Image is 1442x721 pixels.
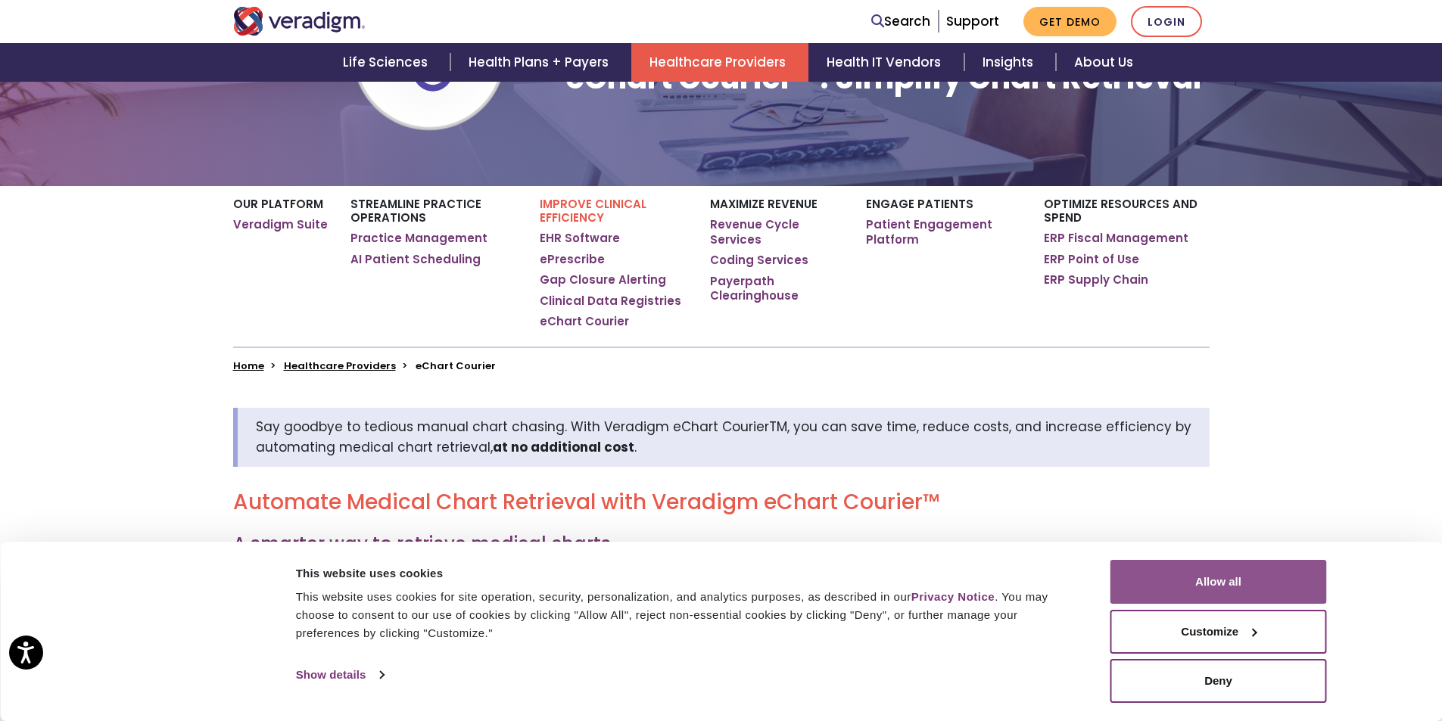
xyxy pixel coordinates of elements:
[1110,560,1327,604] button: Allow all
[256,418,1191,456] span: Say goodbye to tedious manual chart chasing. With Veradigm eChart CourierTM, you can save time, r...
[1023,7,1117,36] a: Get Demo
[325,43,450,82] a: Life Sciences
[565,60,1201,96] h1: eChart Courier™: Simplify Chart Retrieval
[350,231,487,246] a: Practice Management
[710,274,842,303] a: Payerpath Clearinghouse
[1151,612,1424,703] iframe: Drift Chat Widget
[540,294,681,309] a: Clinical Data Registries
[350,252,481,267] a: AI Patient Scheduling
[1044,272,1148,287] a: ERP Supply Chain
[233,7,366,36] img: Veradigm logo
[1110,659,1327,703] button: Deny
[964,43,1056,82] a: Insights
[493,438,634,456] strong: at no additional cost
[710,217,842,247] a: Revenue Cycle Services
[296,664,384,686] a: Show details
[540,252,605,267] a: ePrescribe
[284,359,396,373] a: Healthcare Providers
[233,217,328,232] a: Veradigm Suite
[296,588,1076,642] div: This website uses cookies for site operation, security, personalization, and analytics purposes, ...
[808,43,964,82] a: Health IT Vendors
[540,272,666,287] a: Gap Closure Alerting
[866,217,1021,247] a: Patient Engagement Platform
[946,12,999,30] a: Support
[1056,43,1151,82] a: About Us
[1044,252,1139,267] a: ERP Point of Use
[911,590,995,603] a: Privacy Notice
[1110,610,1327,654] button: Customize
[296,564,1076,583] div: This website uses cookies
[233,359,264,373] a: Home
[540,314,629,329] a: eChart Courier
[710,253,808,268] a: Coding Services
[233,489,1210,515] h2: Automate Medical Chart Retrieval with Veradigm eChart Courier™
[540,231,620,246] a: EHR Software
[1131,6,1202,37] a: Login
[450,43,631,82] a: Health Plans + Payers
[631,43,808,82] a: Healthcare Providers
[871,11,930,32] a: Search
[233,533,1210,555] h3: A smarter way to retrieve medical charts
[1044,231,1188,246] a: ERP Fiscal Management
